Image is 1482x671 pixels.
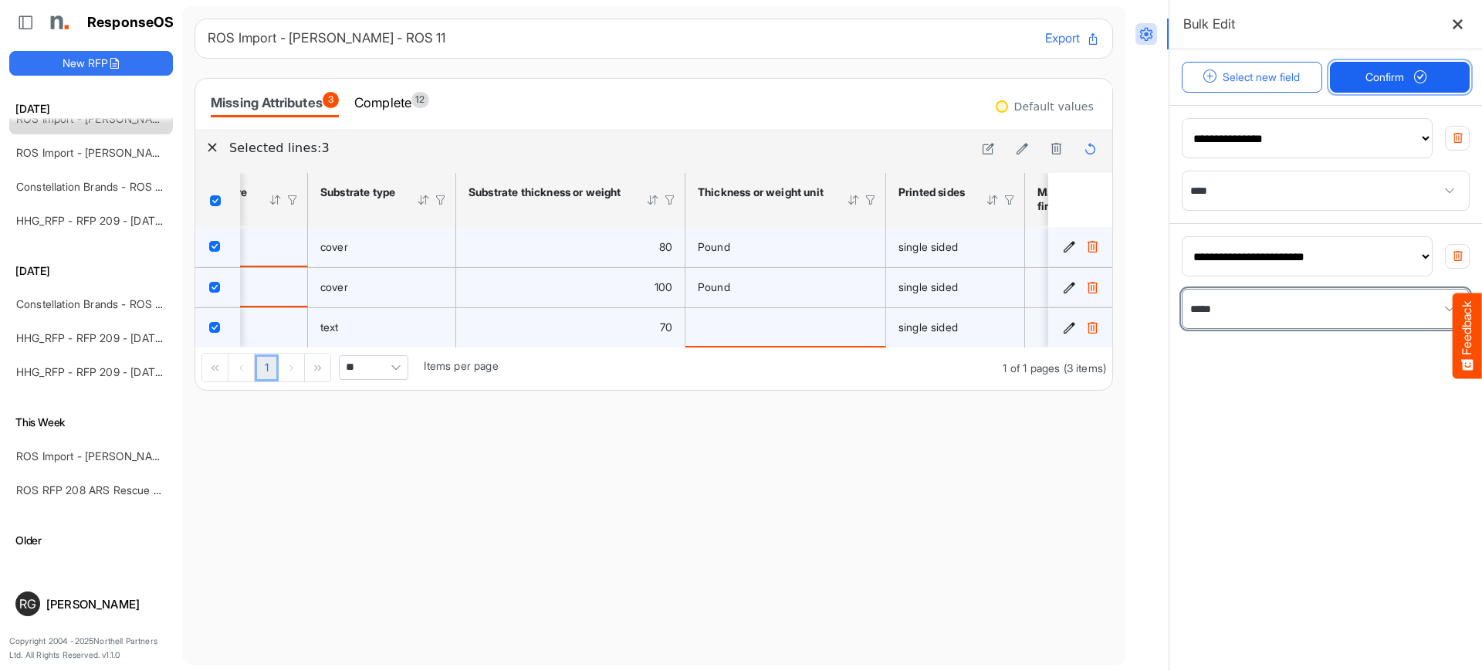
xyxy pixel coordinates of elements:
span: 1 of 1 pages [1003,361,1060,374]
td: Pound is template cell Column Header httpsnorthellcomontologiesmapping-rulesmaterialhasmaterialth... [685,227,886,267]
div: Go to previous page [228,354,255,381]
h6: Older [9,532,173,549]
button: Confirm [1330,62,1470,93]
td: checkbox [195,227,240,267]
h6: Selected lines: 3 [229,138,966,158]
td: 70 is template cell Column Header httpsnorthellcomontologiesmapping-rulesmaterialhasmaterialthick... [456,307,685,347]
button: New RFP [9,51,173,76]
td: text is template cell Column Header httpsnorthellcomontologiesmapping-rulesmaterialhassubstratema... [308,307,456,347]
td: single sided is template cell Column Header httpsnorthellcomontologiesmapping-rulesmanufacturingh... [886,227,1025,267]
a: ROS Import - [PERSON_NAME] - ROS 11 [16,112,216,125]
span: text [320,320,339,334]
a: HHG_RFP - RFP 209 - [DATE] - ROS TEST 3 (LITE) (1) [16,331,284,344]
span: Pagerdropdown [339,355,408,380]
td: 09ca00e2-17bf-4d9a-b064-fc58a5ee202a is template cell Column Header [1048,227,1115,267]
button: Select new field [1182,62,1322,93]
span: Confirm [1365,69,1433,86]
h6: [DATE] [9,263,173,280]
h6: [DATE] [9,100,173,117]
h1: ResponseOS [87,15,174,31]
div: Filter Icon [434,193,448,207]
button: Delete [1084,239,1100,255]
button: Export [1045,29,1100,49]
div: Go to last page [305,354,330,381]
span: (3 items) [1064,361,1106,374]
td: checkbox [195,307,240,347]
span: Pound [698,280,730,293]
span: 80 [659,240,672,253]
h6: ROS Import - [PERSON_NAME] - ROS 11 [208,32,1033,45]
div: Substrate type [320,185,397,199]
a: HHG_RFP - RFP 209 - [DATE] - ROS TEST 3 (LITE) (2) [16,365,286,378]
h6: This Week [9,414,173,431]
div: Filter Icon [864,193,878,207]
td: 80 is template cell Column Header httpsnorthellcomontologiesmapping-rulesmaterialhasmaterialthick... [456,227,685,267]
span: 70 [660,320,672,334]
a: Constellation Brands - ROS prices [16,297,185,310]
div: Filter Icon [286,193,299,207]
td: single sided is template cell Column Header httpsnorthellcomontologiesmapping-rulesmanufacturingh... [886,267,1025,307]
td: checkbox [195,267,240,307]
td: single sided is template cell Column Header httpsnorthellcomontologiesmapping-rulesmanufacturingh... [886,307,1025,347]
span: 3 [323,92,339,108]
div: Pager Container [195,347,1112,390]
img: Northell [42,7,73,38]
td: is template cell Column Header httpsnorthellcomontologiesmapping-rulesmanufacturinghassubstratefi... [1025,227,1171,267]
a: HHG_RFP - RFP 209 - [DATE] - ROS TEST 3 (LITE) (1) (2) [16,214,300,227]
div: Filter Icon [663,193,677,207]
td: db41a0e7-c0d7-40a7-a6a1-bd30f76b594e is template cell Column Header [1048,267,1115,307]
button: Feedback [1453,293,1482,378]
div: [PERSON_NAME] [46,598,167,610]
span: cover [320,280,348,293]
button: Edit [1061,320,1077,335]
button: Delete [1084,320,1100,335]
span: Pound [698,240,730,253]
td: Pound is template cell Column Header httpsnorthellcomontologiesmapping-rulesmaterialhasmaterialth... [685,267,886,307]
a: Page 1 of 1 Pages [255,354,279,382]
span: Items per page [424,359,498,372]
div: Filter Icon [1003,193,1017,207]
a: ROS Import - [PERSON_NAME] - ROS 11 [16,449,216,463]
span: single sided [898,280,958,293]
div: Default values [1014,101,1094,112]
div: Thickness or weight unit [698,185,827,199]
div: Go to first page [202,354,228,381]
a: ROS RFP 208 ARS Rescue Rooter [16,483,187,496]
div: Substrate thickness or weight [469,185,626,199]
td: 100 is template cell Column Header httpsnorthellcomontologiesmapping-rulesmaterialhasmaterialthic... [456,267,685,307]
button: Edit [1061,280,1077,295]
a: Constellation Brands - ROS prices [16,180,185,193]
button: Edit [1061,239,1077,255]
td: cover is template cell Column Header httpsnorthellcomontologiesmapping-rulesmaterialhassubstratem... [308,267,456,307]
span: 100 [655,280,672,293]
span: cover [320,240,348,253]
div: Go to next page [279,354,305,381]
h6: Bulk Edit [1183,13,1235,35]
span: single sided [898,240,958,253]
span: single sided [898,320,958,334]
td: is template cell Column Header httpsnorthellcomontologiesmapping-rulesmanufacturinghassubstratefi... [1025,307,1171,347]
span: 12 [411,92,428,108]
span: RG [19,598,36,610]
td: cover is template cell Column Header httpsnorthellcomontologiesmapping-rulesmaterialhassubstratem... [308,227,456,267]
div: Missing Attributes [211,92,339,114]
button: Delete [1084,280,1100,295]
a: ROS Import - [PERSON_NAME] - ROS 11 [16,146,216,159]
p: Copyright 2004 - 2025 Northell Partners Ltd. All Rights Reserved. v 1.1.0 [9,635,173,662]
td: is template cell Column Header httpsnorthellcomontologiesmapping-rulesmanufacturinghassubstratefi... [1025,267,1171,307]
div: Complete [354,92,429,114]
th: Header checkbox [195,173,240,227]
td: a8b6b3cf-e98c-4153-8f63-275e9620d999 is template cell Column Header [1048,307,1115,347]
div: Printed sides [898,185,966,199]
div: Material finish [1037,185,1111,213]
td: is template cell Column Header httpsnorthellcomontologiesmapping-rulesmaterialhasmaterialthicknes... [685,307,886,347]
